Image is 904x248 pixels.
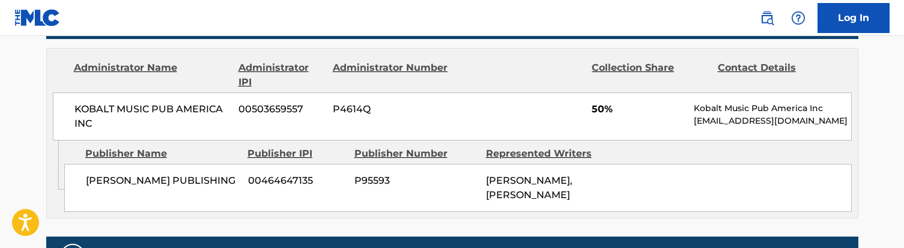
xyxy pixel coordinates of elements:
div: Contact Details [718,61,834,89]
a: Log In [818,3,890,33]
img: help [791,11,805,25]
span: 50% [592,102,685,116]
p: Kobalt Music Pub America Inc [694,102,851,115]
div: Help [786,6,810,30]
div: Administrator Number [333,61,449,89]
iframe: Chat Widget [844,190,904,248]
span: P95593 [354,174,477,188]
span: [PERSON_NAME] PUBLISHING [86,174,239,188]
div: Publisher Name [85,147,238,161]
div: Collection Share [592,61,708,89]
span: [PERSON_NAME], [PERSON_NAME] [486,175,572,201]
img: search [760,11,774,25]
div: Administrator Name [74,61,229,89]
div: Represented Writers [486,147,608,161]
div: Administrator IPI [238,61,324,89]
img: MLC Logo [14,9,61,26]
div: Publisher IPI [247,147,345,161]
span: P4614Q [333,102,449,116]
span: 00503659557 [238,102,324,116]
span: KOBALT MUSIC PUB AMERICA INC [74,102,230,131]
a: Public Search [755,6,779,30]
p: [EMAIL_ADDRESS][DOMAIN_NAME] [694,115,851,127]
div: Publisher Number [354,147,477,161]
span: 00464647135 [248,174,345,188]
